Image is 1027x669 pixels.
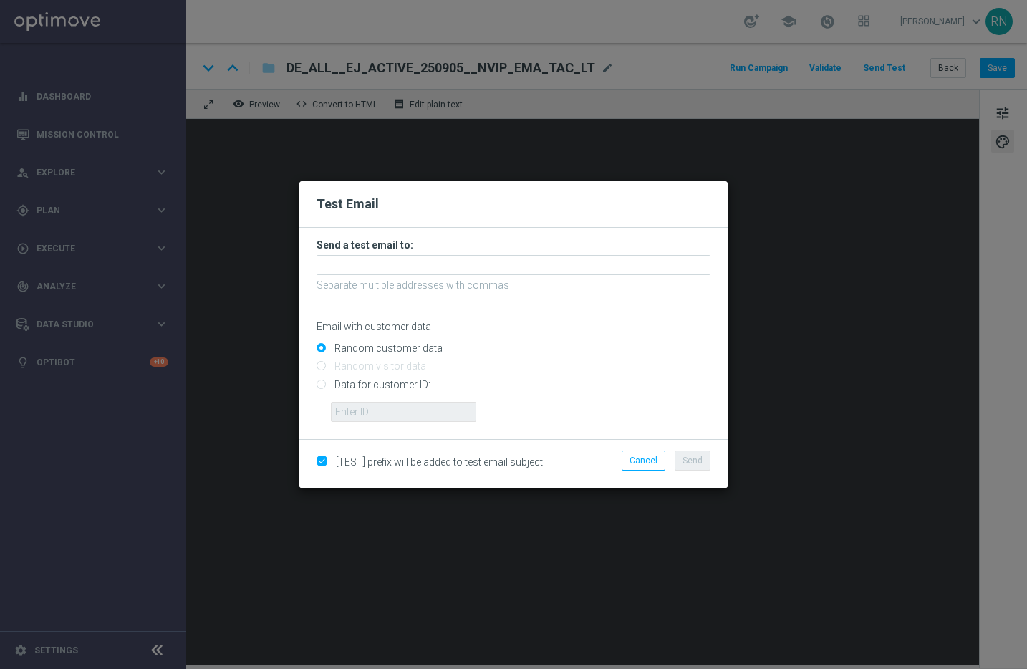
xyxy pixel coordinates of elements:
p: Email with customer data [317,320,710,333]
span: Send [683,456,703,466]
button: Send [675,451,710,471]
p: Separate multiple addresses with commas [317,279,710,292]
span: [TEST] prefix will be added to test email subject [336,456,543,468]
h3: Send a test email to: [317,239,710,251]
h2: Test Email [317,196,710,213]
input: Enter ID [331,402,476,422]
label: Random customer data [331,342,443,355]
button: Cancel [622,451,665,471]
